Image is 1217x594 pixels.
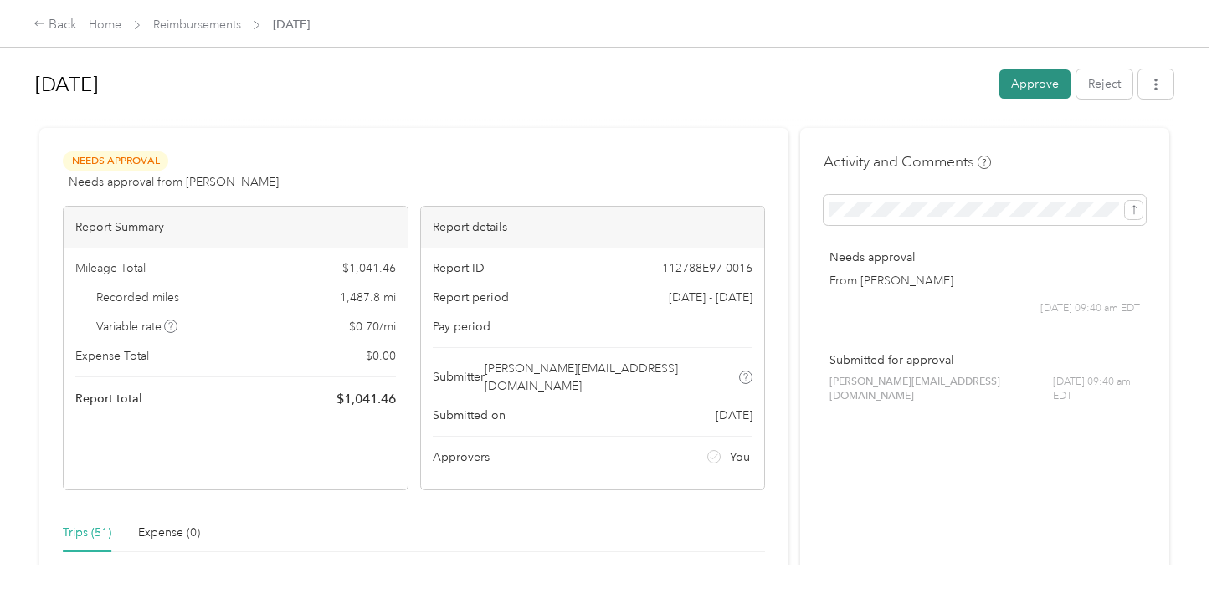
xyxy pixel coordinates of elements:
[336,389,396,409] span: $ 1,041.46
[716,407,752,424] span: [DATE]
[138,524,200,542] div: Expense (0)
[433,318,490,335] span: Pay period
[662,259,752,277] span: 112788E97-0016
[69,173,279,191] span: Needs approval from [PERSON_NAME]
[89,18,121,32] a: Home
[33,15,77,35] div: Back
[1053,375,1140,404] span: [DATE] 09:40 am EDT
[35,64,988,105] h1: Aug 2025
[829,272,1140,289] p: From [PERSON_NAME]
[421,207,765,248] div: Report details
[1076,69,1132,99] button: Reject
[153,18,241,32] a: Reimbursements
[433,448,490,466] span: Approvers
[1123,500,1217,594] iframe: Everlance-gr Chat Button Frame
[96,289,179,306] span: Recorded miles
[342,259,396,277] span: $ 1,041.46
[485,360,737,395] span: [PERSON_NAME][EMAIL_ADDRESS][DOMAIN_NAME]
[824,151,991,172] h4: Activity and Comments
[366,347,396,365] span: $ 0.00
[75,259,146,277] span: Mileage Total
[1040,301,1140,316] span: [DATE] 09:40 am EDT
[433,259,485,277] span: Report ID
[349,318,396,335] span: $ 0.70 / mi
[75,347,149,365] span: Expense Total
[63,151,168,171] span: Needs Approval
[96,318,178,335] span: Variable rate
[433,289,509,306] span: Report period
[340,289,396,306] span: 1,487.8 mi
[669,289,752,306] span: [DATE] - [DATE]
[999,69,1071,99] button: Approve
[829,375,1053,404] span: [PERSON_NAME][EMAIL_ADDRESS][DOMAIN_NAME]
[273,16,310,33] span: [DATE]
[75,390,142,407] span: Report total
[730,448,750,466] span: You
[433,407,506,424] span: Submitted on
[829,351,1140,369] p: Submitted for approval
[433,368,485,386] span: Submitter
[829,248,1140,266] p: Needs approval
[64,207,408,248] div: Report Summary
[63,524,111,542] div: Trips (51)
